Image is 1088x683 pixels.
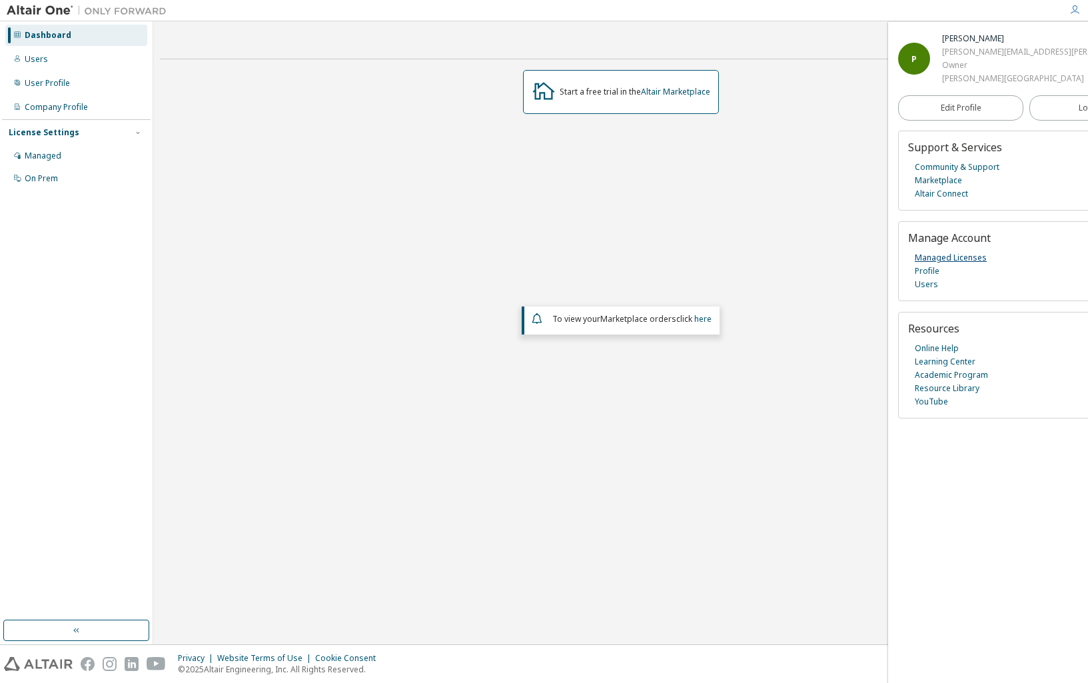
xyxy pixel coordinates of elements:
[898,95,1023,121] a: Edit Profile
[178,664,384,675] p: © 2025 Altair Engineering, Inc. All Rights Reserved.
[915,355,975,368] a: Learning Center
[25,102,88,113] div: Company Profile
[915,382,979,395] a: Resource Library
[125,657,139,671] img: linkedin.svg
[915,251,987,265] a: Managed Licenses
[694,313,712,325] a: here
[147,657,166,671] img: youtube.svg
[641,86,710,97] a: Altair Marketplace
[915,265,939,278] a: Profile
[4,657,73,671] img: altair_logo.svg
[915,161,999,174] a: Community & Support
[7,4,173,17] img: Altair One
[552,313,712,325] span: To view your click
[911,53,917,65] span: P
[9,127,79,138] div: License Settings
[25,78,70,89] div: User Profile
[915,342,959,355] a: Online Help
[25,173,58,184] div: On Prem
[941,103,981,113] span: Edit Profile
[25,54,48,65] div: Users
[25,151,61,161] div: Managed
[600,313,676,325] em: Marketplace orders
[560,87,710,97] div: Start a free trial in the
[178,653,217,664] div: Privacy
[915,187,968,201] a: Altair Connect
[217,653,315,664] div: Website Terms of Use
[315,653,384,664] div: Cookie Consent
[915,278,938,291] a: Users
[915,368,988,382] a: Academic Program
[908,140,1002,155] span: Support & Services
[915,395,948,408] a: YouTube
[908,231,991,245] span: Manage Account
[908,321,959,336] span: Resources
[915,174,962,187] a: Marketplace
[81,657,95,671] img: facebook.svg
[25,30,71,41] div: Dashboard
[103,657,117,671] img: instagram.svg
